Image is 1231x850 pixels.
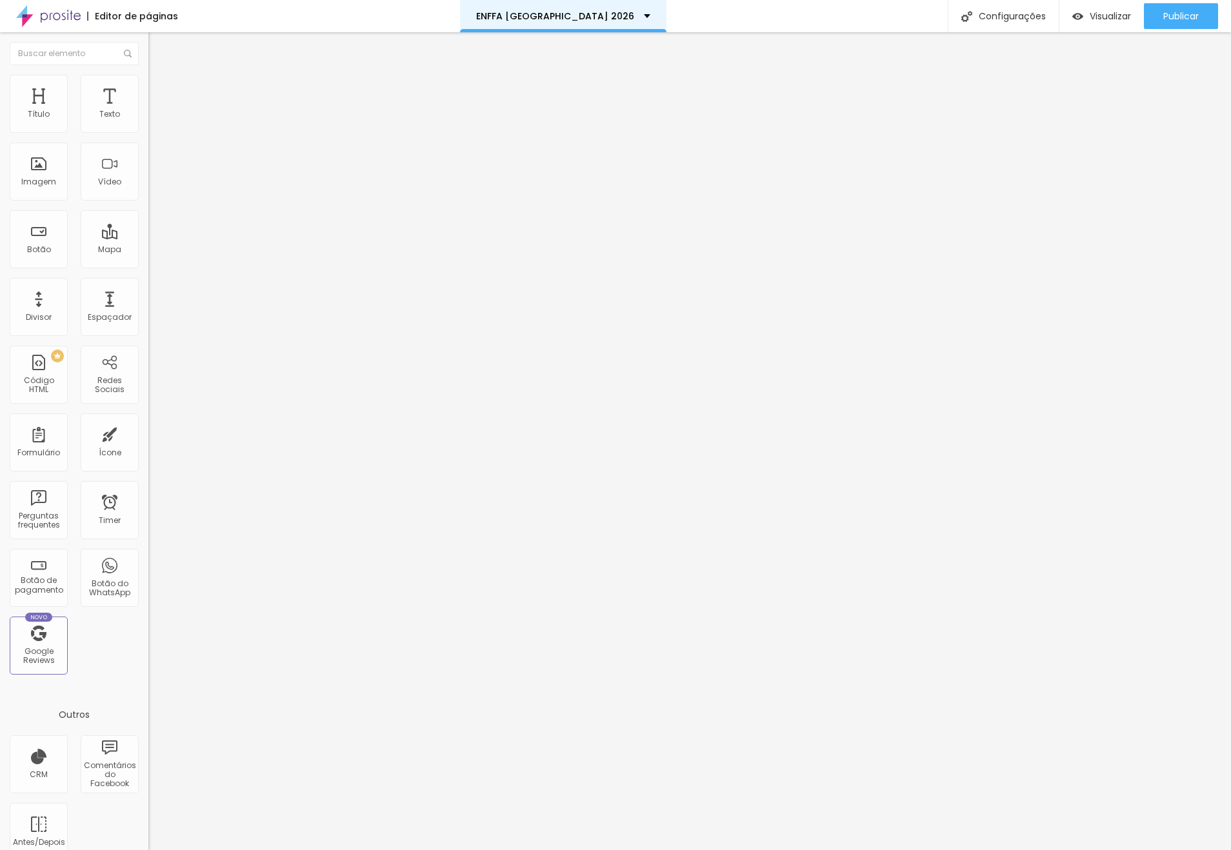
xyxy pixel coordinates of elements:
div: Comentários do Facebook [84,761,135,789]
div: Formulário [17,448,60,457]
button: Visualizar [1059,3,1144,29]
div: Título [28,110,50,119]
div: Perguntas frequentes [13,511,64,530]
div: Botão de pagamento [13,576,64,595]
div: Antes/Depois [13,838,64,847]
div: Redes Sociais [84,376,135,395]
div: Botão do WhatsApp [84,579,135,598]
div: Google Reviews [13,647,64,666]
div: Imagem [21,177,56,186]
img: Icone [124,50,132,57]
div: CRM [30,770,48,779]
div: Novo [25,613,53,622]
div: Editor de páginas [87,12,178,21]
div: Timer [99,516,121,525]
img: view-1.svg [1072,11,1083,22]
div: Código HTML [13,376,64,395]
div: Espaçador [88,313,132,322]
div: Botão [27,245,51,254]
div: Vídeo [98,177,121,186]
iframe: Editor [148,32,1231,850]
p: ENFFA [GEOGRAPHIC_DATA] 2026 [476,12,634,21]
input: Buscar elemento [10,42,139,65]
div: Ícone [99,448,121,457]
span: Visualizar [1090,11,1131,21]
span: Publicar [1163,11,1199,21]
div: Mapa [98,245,121,254]
button: Publicar [1144,3,1218,29]
div: Texto [99,110,120,119]
div: Divisor [26,313,52,322]
img: Icone [961,11,972,22]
